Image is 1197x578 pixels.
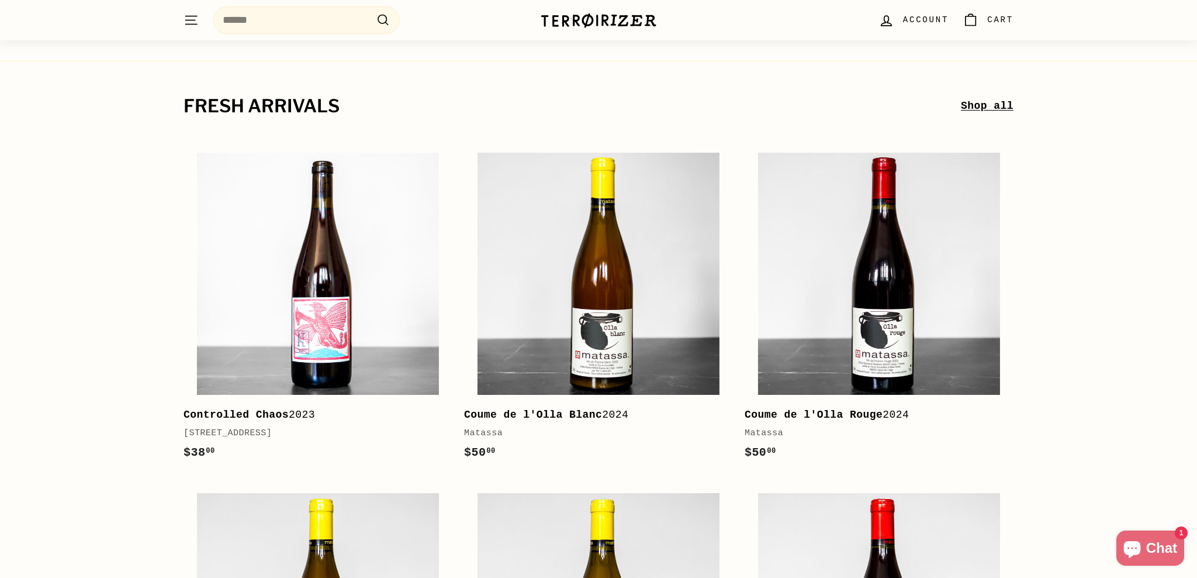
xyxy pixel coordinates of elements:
[767,447,776,455] sup: 00
[961,98,1013,115] a: Shop all
[184,426,441,441] div: [STREET_ADDRESS]
[464,426,721,441] div: Matassa
[745,407,1002,424] div: 2024
[184,97,961,116] h2: fresh arrivals
[206,447,215,455] sup: 00
[987,13,1013,26] span: Cart
[745,139,1013,474] a: Coume de l'Olla Rouge2024Matassa
[871,3,956,37] a: Account
[1113,531,1188,569] inbox-online-store-chat: Shopify online store chat
[745,426,1002,441] div: Matassa
[184,446,215,459] span: $38
[184,139,452,474] a: Controlled Chaos2023[STREET_ADDRESS]
[464,409,602,421] b: Coume de l'Olla Blanc
[486,447,495,455] sup: 00
[464,139,733,474] a: Coume de l'Olla Blanc2024Matassa
[903,13,949,26] span: Account
[464,407,721,424] div: 2024
[184,409,289,421] b: Controlled Chaos
[745,446,776,459] span: $50
[464,446,496,459] span: $50
[745,409,883,421] b: Coume de l'Olla Rouge
[956,3,1020,37] a: Cart
[184,407,441,424] div: 2023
